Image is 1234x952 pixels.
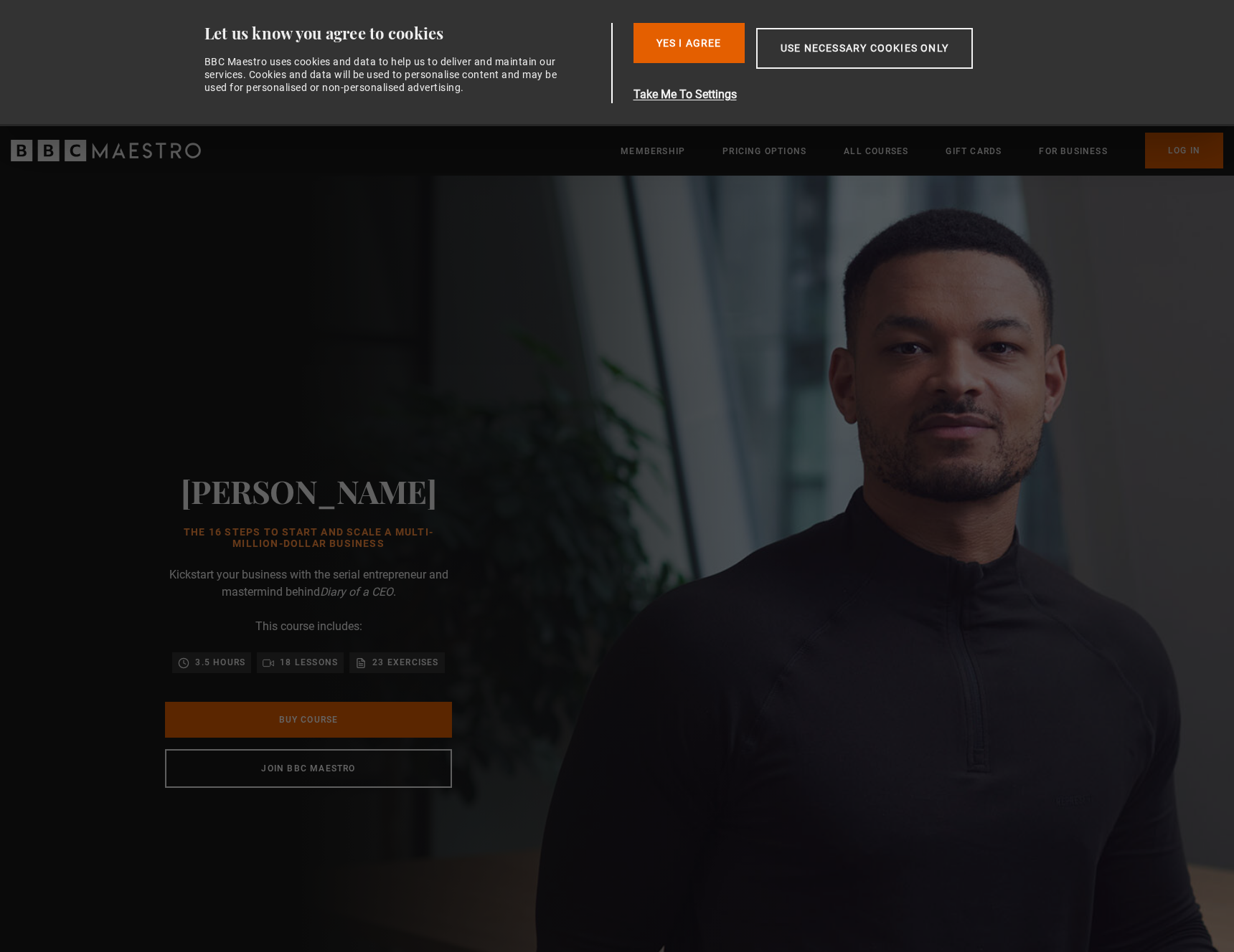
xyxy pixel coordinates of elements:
button: Use necessary cookies only [756,28,973,69]
a: Gift Cards [946,144,1002,158]
button: Take Me To Settings [634,86,1041,103]
a: Log In [1145,133,1223,168]
a: Buy Course [165,702,452,738]
p: This course includes: [255,618,362,635]
a: Membership [621,144,685,158]
p: 23 exercises [372,655,438,670]
svg: BBC Maestro [11,140,201,161]
h2: [PERSON_NAME] [165,472,452,509]
h1: The 16 Steps to Start and Scale a Multi-Million-Dollar Business [165,527,452,550]
a: Pricing Options [722,144,806,158]
a: Join BBC Maestro [165,749,452,788]
nav: Primary [621,133,1223,168]
a: For business [1039,144,1107,158]
a: All Courses [844,144,908,158]
div: Let us know you agree to cookies [204,23,606,44]
button: Yes I Agree [634,23,745,63]
p: 18 lessons [280,655,338,670]
p: 3.5 hours [195,655,245,670]
p: Kickstart your business with the serial entrepreneur and mastermind behind . [165,566,452,601]
div: BBC Maestro uses cookies and data to help us to deliver and maintain our services. Cookies and da... [204,55,566,95]
i: Diary of a CEO [320,585,393,599]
